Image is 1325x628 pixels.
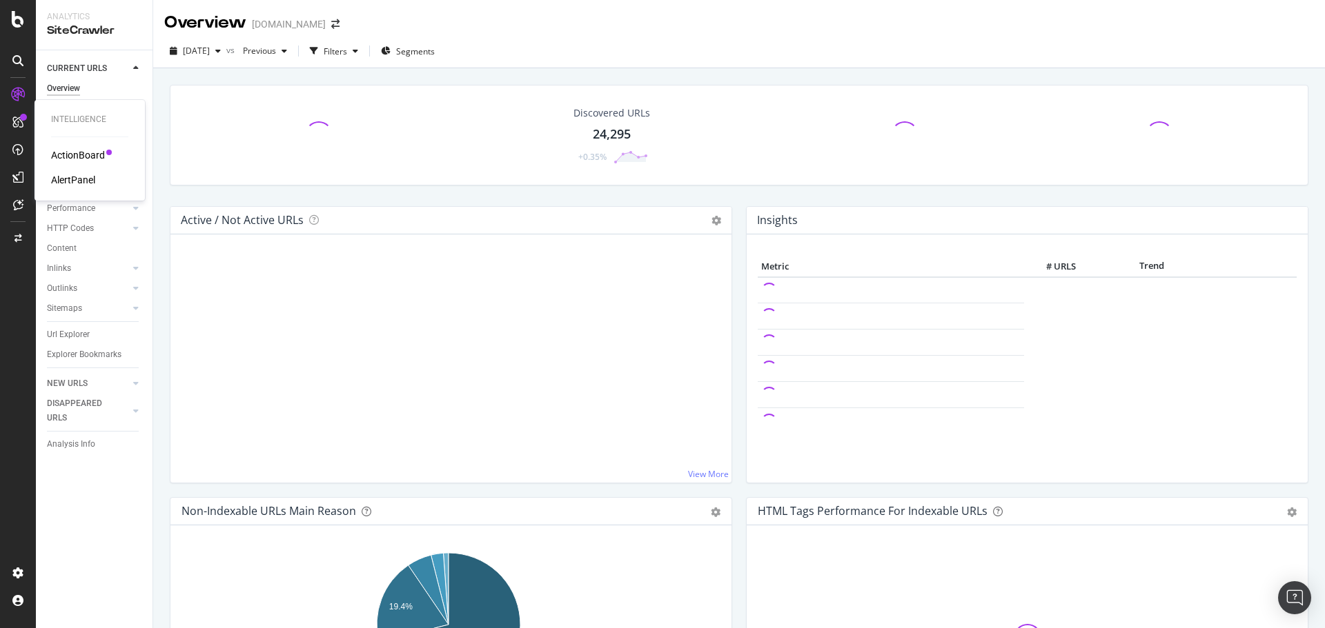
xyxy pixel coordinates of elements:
a: DISAPPEARED URLS [47,396,129,425]
div: +0.35% [578,151,607,163]
span: Segments [396,45,435,57]
th: Metric [758,256,1024,277]
div: Performance [47,201,95,216]
div: Outlinks [47,281,77,296]
span: 2025 Sep. 30th [183,45,210,57]
a: Explorer Bookmarks [47,347,143,362]
a: CURRENT URLS [47,61,129,76]
div: Discovered URLs [573,106,650,120]
span: vs [226,44,237,56]
a: Url Explorer [47,327,143,342]
button: Previous [237,40,293,62]
div: CURRENT URLS [47,61,107,76]
a: HTTP Codes [47,221,129,236]
div: Overview [164,11,246,34]
a: View More [688,468,729,480]
i: Options [711,216,721,225]
div: Analysis Info [47,437,95,452]
div: arrow-right-arrow-left [331,19,340,29]
div: gear [711,507,720,517]
div: DISAPPEARED URLS [47,396,117,425]
div: HTML Tags Performance for Indexable URLs [758,504,988,518]
a: Inlinks [47,261,129,276]
button: Segments [375,40,440,62]
div: 24,295 [593,125,631,143]
div: Inlinks [47,261,71,276]
th: # URLS [1024,256,1079,277]
div: HTTP Codes [47,221,94,236]
a: Performance [47,201,129,216]
h4: Active / Not Active URLs [181,211,304,230]
a: ActionBoard [51,148,105,162]
div: [DOMAIN_NAME] [252,17,326,31]
div: Content [47,241,77,256]
button: Filters [304,40,364,62]
div: NEW URLS [47,376,88,391]
a: NEW URLS [47,376,129,391]
text: 19.4% [389,602,413,611]
div: Sitemaps [47,301,82,316]
span: Previous [237,45,276,57]
div: gear [1287,507,1297,517]
div: Analytics [47,11,141,23]
div: Overview [47,81,80,96]
div: Non-Indexable URLs Main Reason [181,504,356,518]
th: Trend [1079,256,1224,277]
div: SiteCrawler [47,23,141,39]
button: [DATE] [164,40,226,62]
div: Intelligence [51,114,128,125]
a: Content [47,241,143,256]
h4: Insights [757,211,798,230]
a: Outlinks [47,281,129,296]
div: Url Explorer [47,327,90,342]
a: Overview [47,81,143,96]
div: Explorer Bookmarks [47,347,121,362]
a: AlertPanel [51,173,95,187]
a: Analysis Info [47,437,143,452]
div: Filters [324,45,347,57]
a: Sitemaps [47,301,129,316]
div: Open Intercom Messenger [1278,581,1311,614]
